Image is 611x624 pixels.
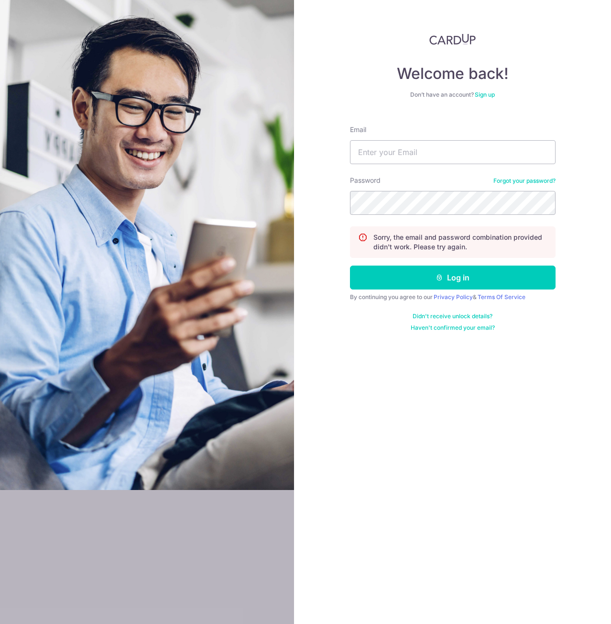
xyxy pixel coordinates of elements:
a: Sign up [475,91,495,98]
a: Privacy Policy [434,293,473,301]
div: Don’t have an account? [350,91,556,99]
a: Forgot your password? [493,177,556,185]
a: Terms Of Service [478,293,525,301]
a: Haven't confirmed your email? [411,324,495,332]
label: Password [350,176,381,185]
p: Sorry, the email and password combination provided didn't work. Please try again. [373,233,547,252]
a: Didn't receive unlock details? [413,312,492,320]
div: By continuing you agree to our & [350,293,556,301]
h4: Welcome back! [350,64,556,83]
img: CardUp Logo [429,33,476,45]
button: Log in [350,266,556,290]
label: Email [350,125,366,134]
input: Enter your Email [350,140,556,164]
